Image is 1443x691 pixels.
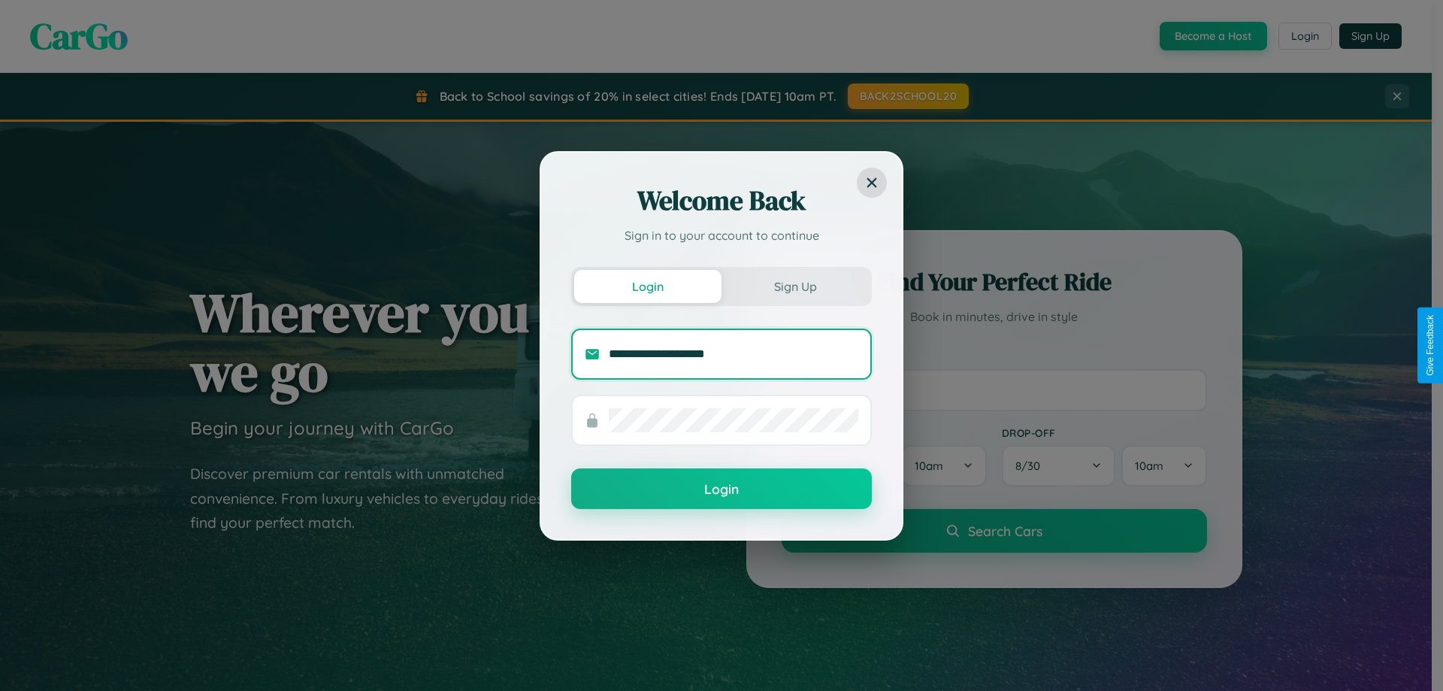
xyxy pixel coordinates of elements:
[571,183,872,219] h2: Welcome Back
[574,270,721,303] button: Login
[571,226,872,244] p: Sign in to your account to continue
[721,270,869,303] button: Sign Up
[571,468,872,509] button: Login
[1425,315,1435,376] div: Give Feedback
